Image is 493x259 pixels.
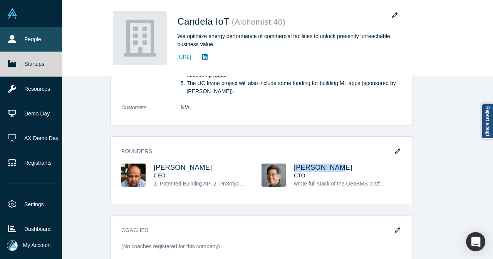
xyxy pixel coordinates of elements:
[7,8,18,19] img: Alchemist Vault Logo
[481,104,493,139] a: Report a bug!
[113,11,167,65] img: Candela IoT's Logo
[7,240,51,251] button: My Account
[154,172,165,179] span: CEO
[186,79,402,95] li: The UC Irvine project will also include some funding for building ML apps (sponsored by [PERSON_N...
[232,17,285,26] small: ( Alchemist 40 )
[294,164,352,171] a: [PERSON_NAME]
[262,164,286,187] img: Charles Han's Profile Image
[23,241,51,249] span: My Account
[121,147,391,155] h3: Founders
[181,104,402,112] dd: N/A
[154,180,444,187] span: 1. Patented Building API 2. Prototyped and validated architecture 3. Launched initial product 4. ...
[121,164,146,187] img: Karthik Krishnamurthy's Profile Image
[121,226,391,234] h3: Coaches
[121,242,402,256] div: (No coaches registered for this company)
[178,16,232,27] span: Candela IoT
[7,240,18,251] img: Mia Scott's Account
[154,164,212,171] a: [PERSON_NAME]
[121,104,181,120] dt: Customers
[294,172,305,179] span: CTO
[178,32,393,48] div: We optimize energy performance of commercial facilities to unlock presently unreachable business ...
[178,53,191,61] a: [URL]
